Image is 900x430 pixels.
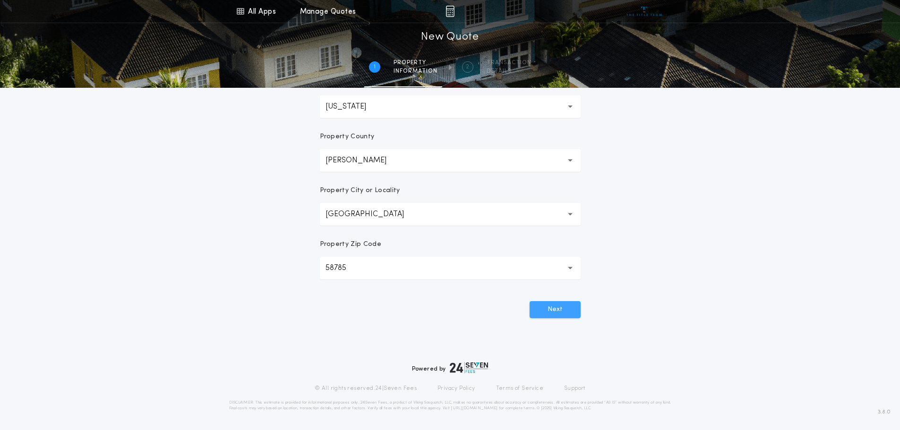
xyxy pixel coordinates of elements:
[326,101,381,112] p: [US_STATE]
[466,63,469,71] h2: 2
[530,301,581,318] button: Next
[878,408,891,416] span: 3.8.0
[320,149,581,172] button: [PERSON_NAME]
[394,59,437,67] span: Property
[437,385,475,392] a: Privacy Policy
[320,132,375,142] p: Property County
[496,385,543,392] a: Terms of Service
[326,209,419,220] p: [GEOGRAPHIC_DATA]
[320,257,581,279] button: 58785
[326,262,361,274] p: 58785
[412,362,489,373] div: Powered by
[564,385,585,392] a: Support
[487,59,531,67] span: Transaction
[320,203,581,226] button: [GEOGRAPHIC_DATA]
[446,6,454,17] img: img
[394,67,437,75] span: information
[451,406,497,410] a: [URL][DOMAIN_NAME]
[421,30,479,45] h1: New Quote
[320,95,581,118] button: [US_STATE]
[320,240,381,249] p: Property Zip Code
[315,385,417,392] p: © All rights reserved. 24|Seven Fees
[229,400,671,411] p: DISCLAIMER: This estimate is provided for informational purposes only. 24|Seven Fees, a product o...
[326,155,402,166] p: [PERSON_NAME]
[450,362,489,373] img: logo
[487,67,531,75] span: details
[626,7,662,16] img: vs-icon
[320,186,400,195] p: Property City or Locality
[374,63,376,71] h2: 1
